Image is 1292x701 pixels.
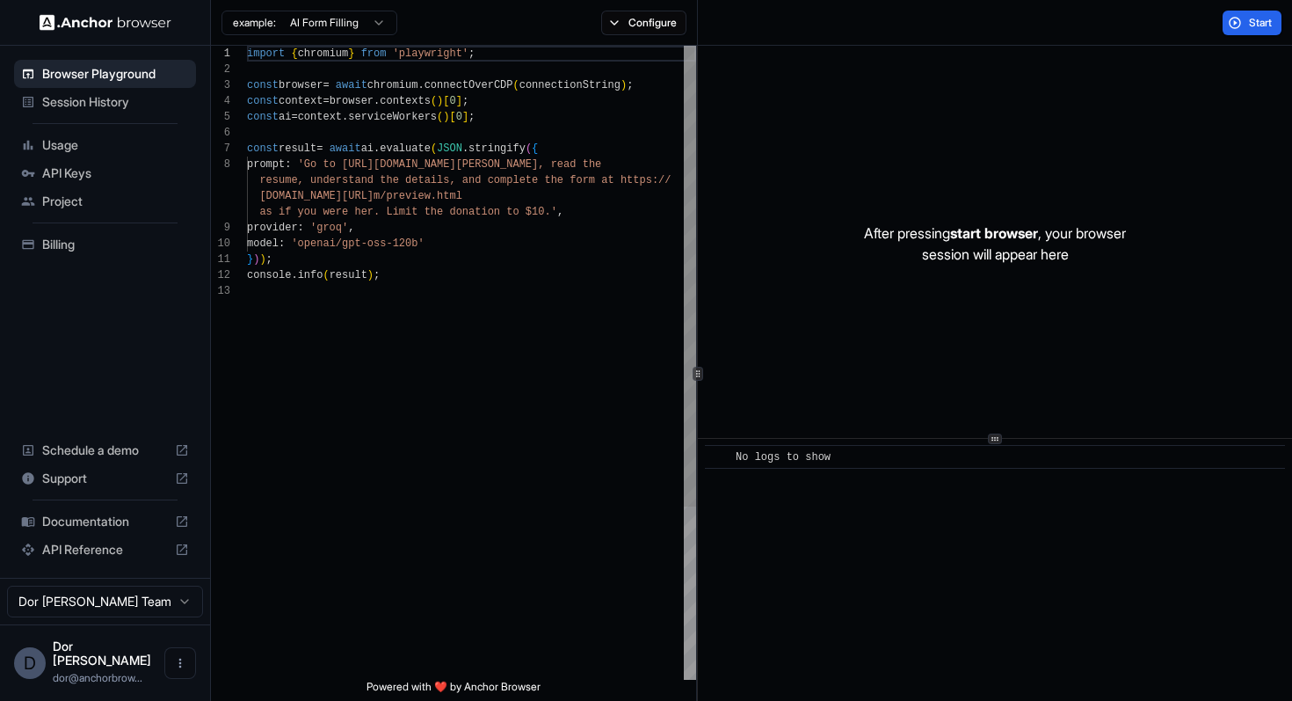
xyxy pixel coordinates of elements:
span: console [247,269,291,281]
div: 1 [211,46,230,62]
span: Project [42,193,189,210]
span: ) [367,269,374,281]
span: . [374,95,380,107]
div: Usage [14,131,196,159]
span: , [557,206,563,218]
span: [ [443,95,449,107]
span: Start [1249,16,1274,30]
div: Documentation [14,507,196,536]
span: ) [621,79,627,91]
span: ad the [563,158,601,171]
span: No logs to show [736,451,831,464]
span: connectionString [519,79,621,91]
span: start browser [950,224,1038,242]
span: const [247,142,279,155]
span: chromium [298,47,349,60]
span: prompt [247,158,285,171]
span: 'openai/gpt-oss-120b' [291,237,424,250]
span: provider [247,222,298,234]
div: API Reference [14,536,196,564]
span: ) [437,95,443,107]
span: const [247,95,279,107]
button: Configure [601,11,686,35]
span: : [298,222,304,234]
span: } [348,47,354,60]
span: model [247,237,279,250]
span: connectOverCDP [425,79,513,91]
div: Session History [14,88,196,116]
span: info [298,269,323,281]
span: . [342,111,348,123]
span: ; [462,95,468,107]
span: ; [468,47,475,60]
span: 0 [456,111,462,123]
span: Session History [42,93,189,111]
span: API Reference [42,541,168,559]
span: ( [431,142,437,155]
span: browser [330,95,374,107]
span: } [247,253,253,266]
div: 3 [211,77,230,93]
span: ( [323,269,329,281]
img: Anchor Logo [40,14,171,31]
div: 2 [211,62,230,77]
div: 12 [211,267,230,283]
div: Support [14,464,196,493]
div: 6 [211,125,230,141]
div: 10 [211,236,230,252]
span: { [532,142,538,155]
span: ( [437,111,443,123]
span: example: [233,16,276,30]
div: 8 [211,157,230,172]
span: contexts [380,95,431,107]
div: 7 [211,141,230,157]
span: Billing [42,236,189,253]
span: Documentation [42,513,168,530]
span: ) [253,253,259,266]
span: await [336,79,367,91]
span: result [279,142,316,155]
div: 9 [211,220,230,236]
span: API Keys [42,164,189,182]
span: context [298,111,342,123]
span: = [316,142,323,155]
div: API Keys [14,159,196,187]
span: const [247,79,279,91]
div: Schedule a demo [14,436,196,464]
span: dor@anchorbrowser.io [53,671,142,684]
span: as if you were her. Limit the donation to $10.' [259,206,556,218]
span: 'playwright' [393,47,468,60]
span: ] [456,95,462,107]
span: ) [259,253,265,266]
span: ; [627,79,633,91]
span: ( [431,95,437,107]
span: ; [266,253,272,266]
span: Powered with ❤️ by Anchor Browser [367,680,541,701]
span: : [279,237,285,250]
span: ) [443,111,449,123]
span: 0 [449,95,455,107]
span: . [462,142,468,155]
span: . [291,269,297,281]
span: await [330,142,361,155]
span: chromium [367,79,418,91]
div: 11 [211,252,230,267]
span: = [323,79,329,91]
span: evaluate [380,142,431,155]
span: = [323,95,329,107]
span: Dor Dankner [53,639,151,668]
span: const [247,111,279,123]
button: Start [1223,11,1281,35]
span: ai [279,111,291,123]
span: Schedule a demo [42,442,168,459]
span: stringify [468,142,526,155]
span: resume, understand the details, and complete the f [259,174,576,186]
span: = [291,111,297,123]
div: Billing [14,230,196,259]
span: context [279,95,323,107]
span: ( [513,79,519,91]
span: Usage [42,136,189,154]
span: ; [374,269,380,281]
span: Browser Playground [42,65,189,83]
span: [DOMAIN_NAME][URL] [259,190,374,202]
